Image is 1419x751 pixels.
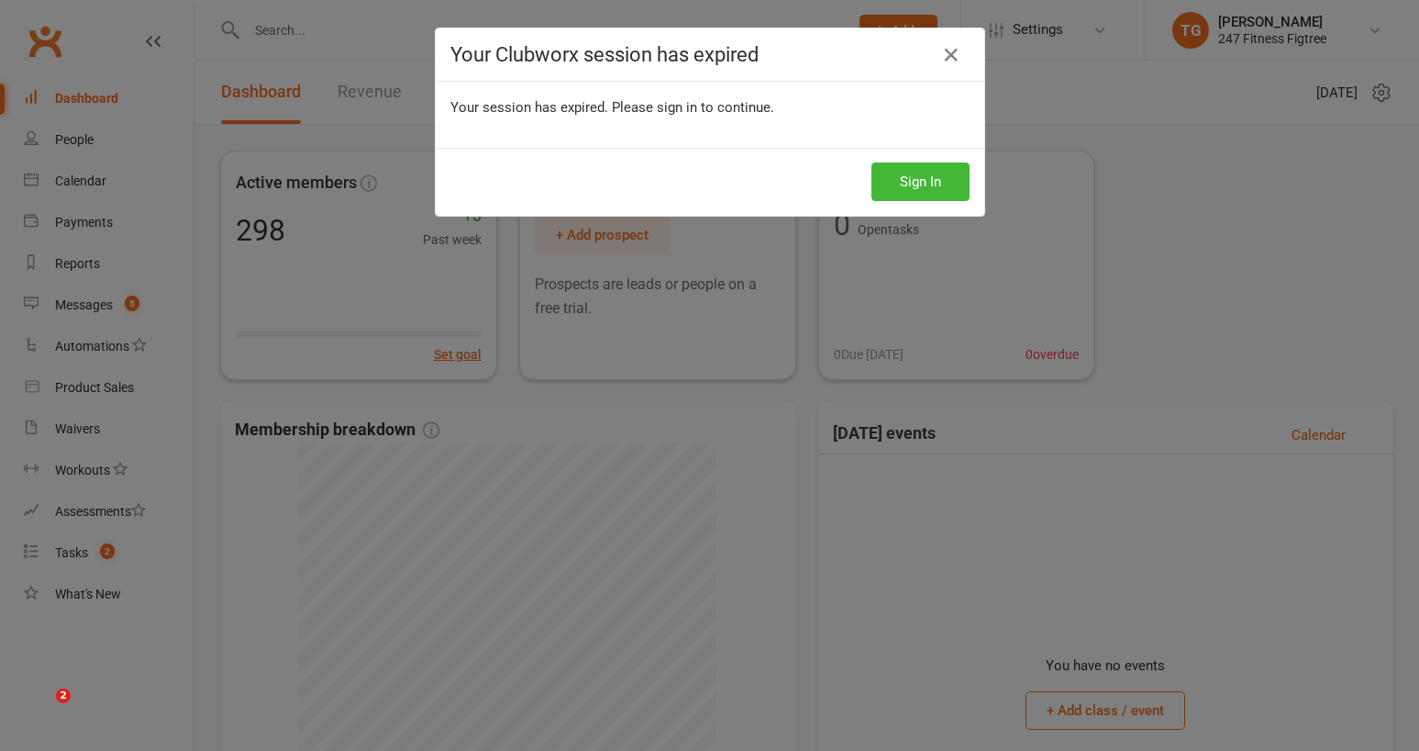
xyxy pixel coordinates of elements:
button: Sign In [871,163,970,201]
iframe: Intercom live chat [18,689,62,733]
h4: Your Clubworx session has expired [450,43,970,66]
span: Your session has expired. Please sign in to continue. [450,99,774,116]
span: 2 [56,689,71,703]
a: Close [937,40,966,70]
